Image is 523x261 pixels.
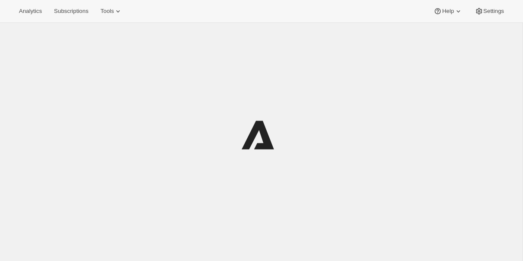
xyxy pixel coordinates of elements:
[49,5,93,17] button: Subscriptions
[19,8,42,15] span: Analytics
[54,8,88,15] span: Subscriptions
[428,5,467,17] button: Help
[95,5,128,17] button: Tools
[470,5,509,17] button: Settings
[14,5,47,17] button: Analytics
[483,8,504,15] span: Settings
[100,8,114,15] span: Tools
[442,8,454,15] span: Help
